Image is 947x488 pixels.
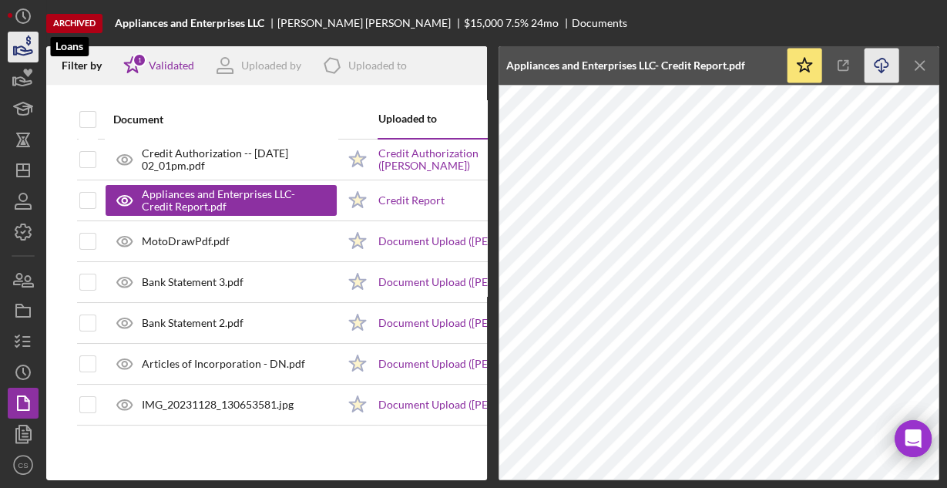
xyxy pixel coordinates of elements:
a: Document Upload ([PERSON_NAME]) [378,317,560,329]
div: $15,000 [464,17,503,29]
a: Credit Authorization ([PERSON_NAME]) [378,147,571,172]
div: Articles of Incorporation - DN.pdf [142,358,305,370]
div: 7.5 % [505,17,529,29]
a: Document Upload ([PERSON_NAME]) [378,235,560,247]
b: Appliances and Enterprises LLC [115,17,264,29]
div: Open Intercom Messenger [895,420,932,457]
div: Uploaded to [348,59,407,72]
div: Filter by [62,59,113,72]
div: Credit Authorization -- [DATE] 02_01pm.pdf [142,147,337,172]
div: Appliances and Enterprises LLC- Credit Report.pdf [506,59,745,72]
a: Document Upload ([PERSON_NAME]) [378,276,560,288]
a: Document Upload ([PERSON_NAME]) [378,358,560,370]
a: Document Upload ([PERSON_NAME]) [378,399,560,411]
div: Validated [149,59,194,72]
div: Archived [46,14,102,33]
div: Uploaded by [241,59,301,72]
div: Bank Statement 2.pdf [142,317,243,329]
div: Uploaded to [378,113,475,125]
div: Appliances and Enterprises LLC- Credit Report.pdf [142,188,321,213]
div: [PERSON_NAME] [PERSON_NAME] [277,17,464,29]
div: 1 [133,53,146,67]
text: CS [18,461,28,469]
button: CS [8,449,39,480]
a: Credit Report [378,194,445,207]
div: Documents [572,17,627,29]
div: MotoDrawPdf.pdf [142,235,230,247]
div: IMG_20231128_130653581.jpg [142,399,294,411]
div: Bank Statement 3.pdf [142,276,243,288]
div: Document [113,113,337,126]
div: 24 mo [531,17,559,29]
